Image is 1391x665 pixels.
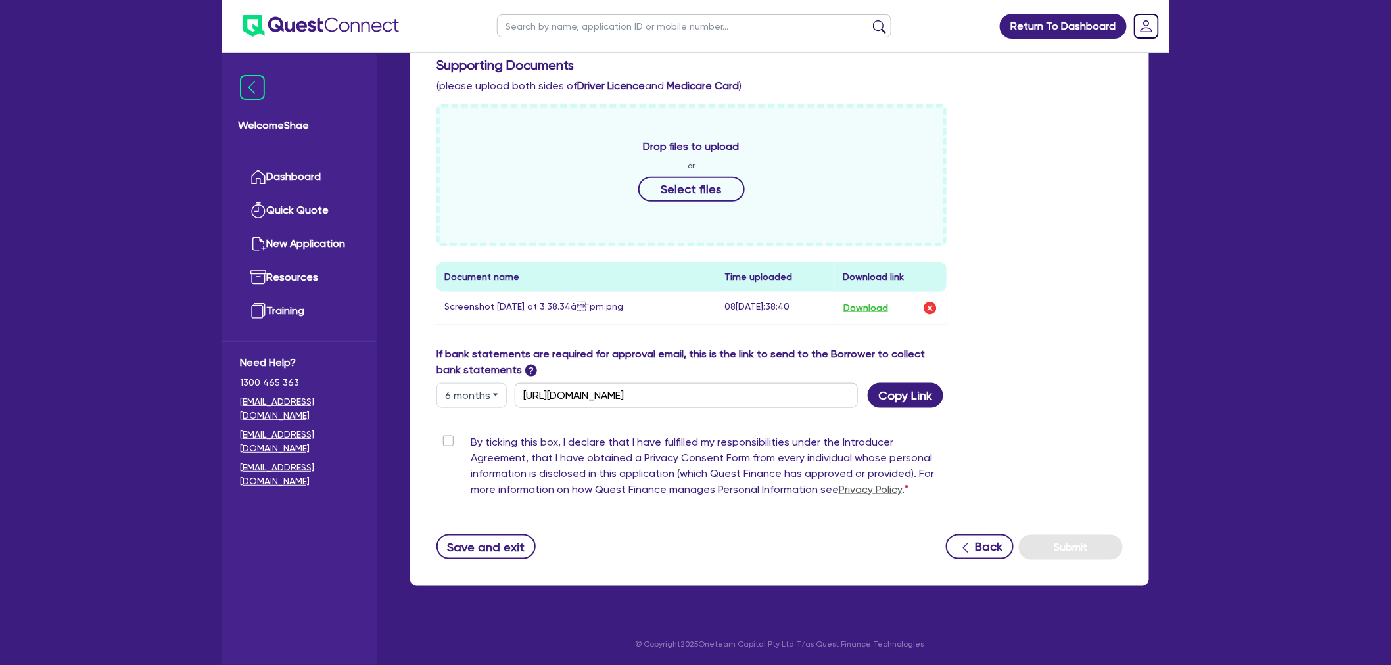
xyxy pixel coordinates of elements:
p: © Copyright 2025 Oneteam Capital Pty Ltd T/as Quest Finance Technologies [401,639,1158,651]
span: Need Help? [240,355,359,371]
img: resources [250,269,266,285]
a: Privacy Policy [839,483,902,495]
h3: Supporting Documents [436,57,1123,73]
span: 1300 465 363 [240,376,359,390]
button: Select files [638,177,745,202]
a: Dashboard [240,160,359,194]
label: By ticking this box, I declare that I have fulfilled my responsibilities under the Introducer Agr... [471,434,947,503]
td: 08[DATE]:38:40 [717,292,835,325]
th: Document name [436,262,717,292]
img: quest-connect-logo-blue [243,15,399,37]
b: Driver Licence [577,80,645,92]
label: If bank statements are required for approval email, this is the link to send to the Borrower to c... [436,346,947,378]
a: Return To Dashboard [1000,14,1127,39]
span: (please upload both sides of and ) [436,80,742,92]
img: icon-menu-close [240,75,265,100]
button: Download [843,300,889,317]
input: Search by name, application ID or mobile number... [497,14,891,37]
th: Download link [835,262,947,292]
button: Submit [1019,535,1123,560]
a: New Application [240,227,359,261]
img: new-application [250,236,266,252]
span: Welcome Shae [238,118,361,133]
td: Screenshot [DATE] at 3.38.34â¯pm.png [436,292,717,325]
b: Medicare Card [667,80,739,92]
a: Quick Quote [240,194,359,227]
button: Dropdown toggle [436,383,507,408]
a: [EMAIL_ADDRESS][DOMAIN_NAME] [240,461,359,488]
a: Training [240,294,359,328]
button: Save and exit [436,534,536,559]
span: ? [525,365,537,377]
button: Back [946,534,1014,559]
img: quick-quote [250,202,266,218]
img: delete-icon [922,300,938,316]
a: Dropdown toggle [1129,9,1164,43]
a: [EMAIL_ADDRESS][DOMAIN_NAME] [240,395,359,423]
th: Time uploaded [717,262,835,292]
a: [EMAIL_ADDRESS][DOMAIN_NAME] [240,428,359,455]
a: Resources [240,261,359,294]
button: Copy Link [868,383,943,408]
span: or [688,160,695,172]
img: training [250,303,266,319]
span: Drop files to upload [644,139,740,154]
